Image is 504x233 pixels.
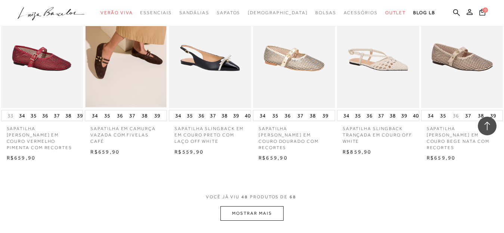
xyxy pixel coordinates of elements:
a: SAPATILHA SLINGBACK EM EM COURO PRETO COM LAÇO OFF WHITE [169,121,251,144]
button: 37 [208,110,218,121]
button: 39 [152,110,163,121]
span: R$559,90 [174,149,204,155]
button: 35 [185,110,195,121]
span: Verão Viva [101,10,133,15]
a: categoryNavScreenReaderText [344,6,378,20]
button: 35 [438,110,448,121]
button: 38 [307,110,318,121]
span: R$659,90 [7,155,36,161]
button: 38 [139,110,150,121]
button: 37 [52,110,62,121]
button: 34 [257,110,268,121]
span: Essenciais [140,10,171,15]
button: 36 [115,110,125,121]
span: Sandálias [179,10,209,15]
button: 36 [451,112,461,119]
button: 39 [488,110,498,121]
button: 33 [5,112,16,119]
a: noSubCategoriesText [248,6,308,20]
button: 40 [411,110,421,121]
button: 39 [231,110,241,121]
span: R$659,90 [90,149,120,155]
button: 39 [399,110,409,121]
button: 38 [476,110,486,121]
button: 34 [426,110,436,121]
button: 38 [63,110,74,121]
button: 36 [40,110,50,121]
button: 39 [320,110,331,121]
a: categoryNavScreenReaderText [101,6,133,20]
span: [DEMOGRAPHIC_DATA] [248,10,308,15]
span: 68 [290,194,296,199]
button: 37 [376,110,386,121]
a: categoryNavScreenReaderText [140,6,171,20]
a: SAPATILHA SLINGBACK TRANÇADA EM COURO OFF WHITE [337,121,419,144]
button: 34 [173,110,183,121]
button: 37 [127,110,137,121]
button: 39 [75,110,85,121]
button: 35 [270,110,281,121]
button: 36 [282,110,293,121]
a: SAPATILHA [PERSON_NAME] EM COURO DOURADO COM RECORTES [253,121,335,151]
a: SAPATILHA [PERSON_NAME] EM COURO BEGE NATA COM RECORTES [421,121,503,151]
button: MOSTRAR MAIS [220,206,283,221]
button: 35 [28,110,39,121]
span: Bolsas [315,10,336,15]
span: R$859,90 [343,149,372,155]
a: SAPATILHA [PERSON_NAME] EM COURO VERMELHO PIMENTA COM RECORTES [1,121,83,151]
a: SAPATILHA EM CAMURÇA VAZADA COM FIVELAS CAFÉ [85,121,167,144]
button: 37 [295,110,306,121]
a: categoryNavScreenReaderText [385,6,406,20]
button: 34 [90,110,100,121]
button: 37 [463,110,473,121]
span: Sapatos [217,10,240,15]
button: 36 [196,110,207,121]
button: 40 [242,110,253,121]
span: VOCÊ JÁ VIU PRODUTOS DE [206,194,298,199]
button: 38 [387,110,398,121]
span: BLOG LB [413,10,435,15]
span: 0 [483,7,488,13]
span: Outlet [385,10,406,15]
button: 35 [102,110,112,121]
button: 0 [477,8,488,18]
a: categoryNavScreenReaderText [217,6,240,20]
a: BLOG LB [413,6,435,20]
button: 35 [353,110,363,121]
button: 34 [341,110,352,121]
span: 48 [241,194,248,199]
span: Acessórios [344,10,378,15]
button: 36 [364,110,375,121]
a: categoryNavScreenReaderText [315,6,336,20]
button: 38 [219,110,230,121]
a: categoryNavScreenReaderText [179,6,209,20]
span: R$659,90 [427,155,456,161]
button: 34 [17,110,27,121]
span: R$659,90 [259,155,288,161]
